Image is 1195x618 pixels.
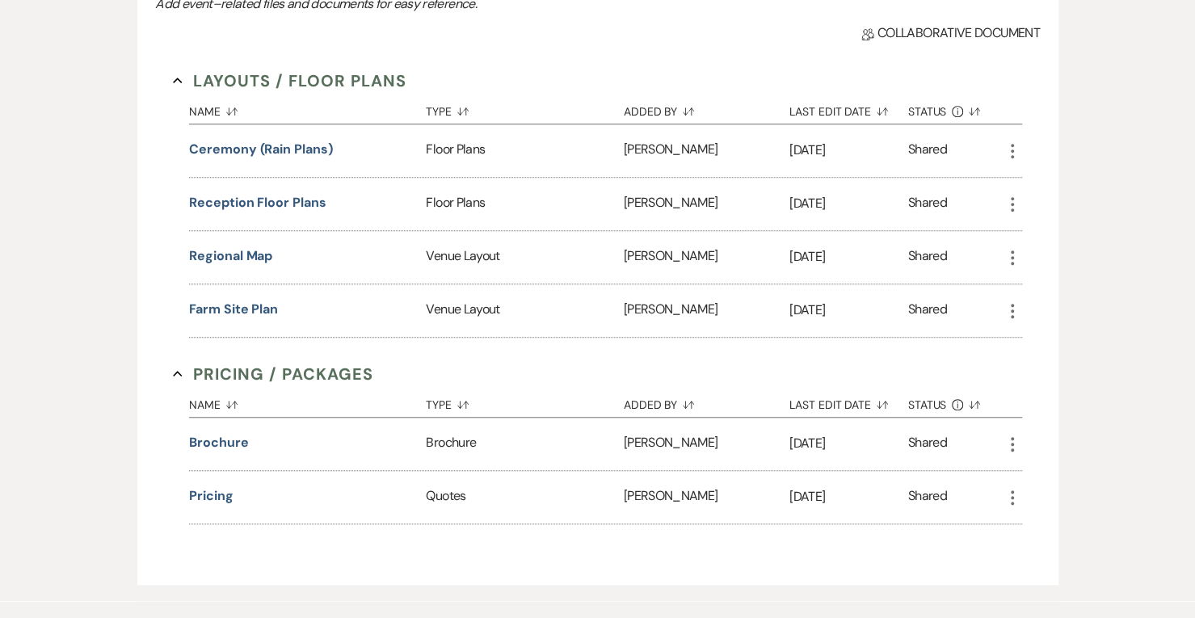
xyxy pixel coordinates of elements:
[189,433,248,452] button: Brochure
[189,193,326,212] button: Reception floor plans
[861,23,1039,43] span: Collaborative document
[426,471,623,523] div: Quotes
[789,140,908,161] p: [DATE]
[189,246,272,266] button: Regional Map
[908,106,947,117] span: Status
[624,93,789,124] button: Added By
[426,93,623,124] button: Type
[189,486,233,506] button: Pricing
[624,471,789,523] div: [PERSON_NAME]
[173,362,373,386] button: Pricing / Packages
[624,284,789,337] div: [PERSON_NAME]
[624,386,789,417] button: Added By
[908,300,947,322] div: Shared
[426,418,623,470] div: Brochure
[789,386,908,417] button: Last Edit Date
[789,486,908,507] p: [DATE]
[908,486,947,508] div: Shared
[908,140,947,162] div: Shared
[789,433,908,454] p: [DATE]
[908,193,947,215] div: Shared
[426,124,623,177] div: Floor Plans
[908,386,1003,417] button: Status
[908,399,947,410] span: Status
[624,178,789,230] div: [PERSON_NAME]
[426,284,623,337] div: Venue Layout
[189,93,426,124] button: Name
[624,231,789,284] div: [PERSON_NAME]
[624,418,789,470] div: [PERSON_NAME]
[789,93,908,124] button: Last Edit Date
[426,231,623,284] div: Venue Layout
[789,300,908,321] p: [DATE]
[426,386,623,417] button: Type
[173,69,406,93] button: Layouts / Floor Plans
[908,246,947,268] div: Shared
[189,386,426,417] button: Name
[189,300,278,319] button: Farm Site Plan
[426,178,623,230] div: Floor Plans
[908,93,1003,124] button: Status
[908,433,947,455] div: Shared
[189,140,332,159] button: Ceremony (rain plans)
[789,193,908,214] p: [DATE]
[624,124,789,177] div: [PERSON_NAME]
[789,246,908,267] p: [DATE]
